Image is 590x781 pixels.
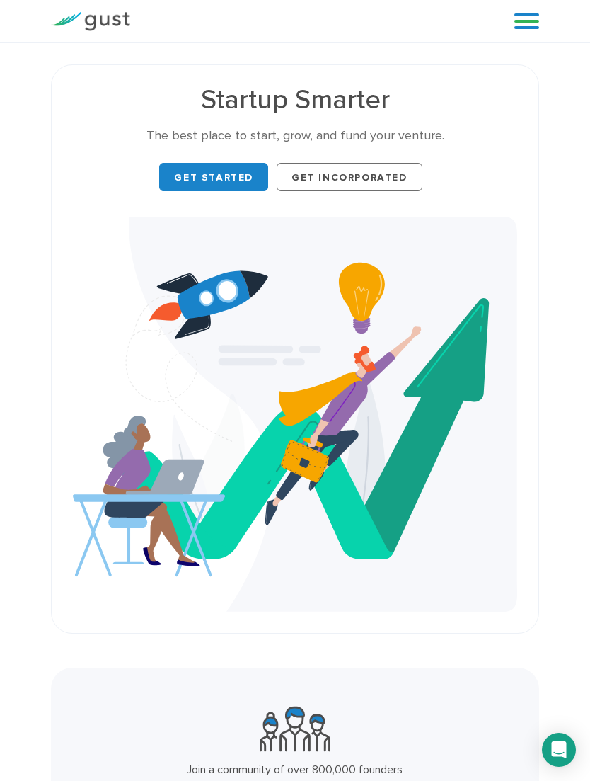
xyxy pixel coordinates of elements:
[277,163,422,191] a: Get Incorporated
[542,733,576,767] div: Open Intercom Messenger
[260,703,330,755] img: Community Founders
[73,127,517,144] div: The best place to start, grow, and fund your venture.
[73,86,517,113] h1: Startup Smarter
[73,217,517,612] img: Startup Smarter Hero
[115,760,475,779] div: Join a community of over 800,000 founders
[51,12,130,31] img: Gust Logo
[159,163,268,191] a: Get Started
